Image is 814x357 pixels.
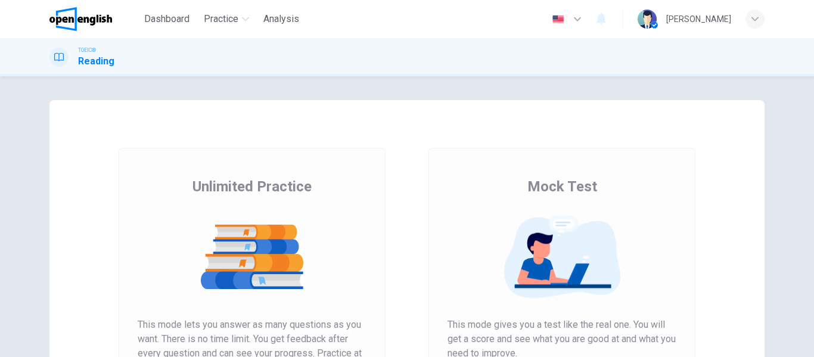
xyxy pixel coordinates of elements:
[263,12,299,26] span: Analysis
[49,7,112,31] img: OpenEnglish logo
[527,177,597,196] span: Mock Test
[638,10,657,29] img: Profile picture
[144,12,189,26] span: Dashboard
[78,46,96,54] span: TOEIC®
[139,8,194,30] button: Dashboard
[49,7,139,31] a: OpenEnglish logo
[78,54,114,69] h1: Reading
[259,8,304,30] button: Analysis
[192,177,312,196] span: Unlimited Practice
[199,8,254,30] button: Practice
[204,12,238,26] span: Practice
[666,12,731,26] div: [PERSON_NAME]
[551,15,566,24] img: en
